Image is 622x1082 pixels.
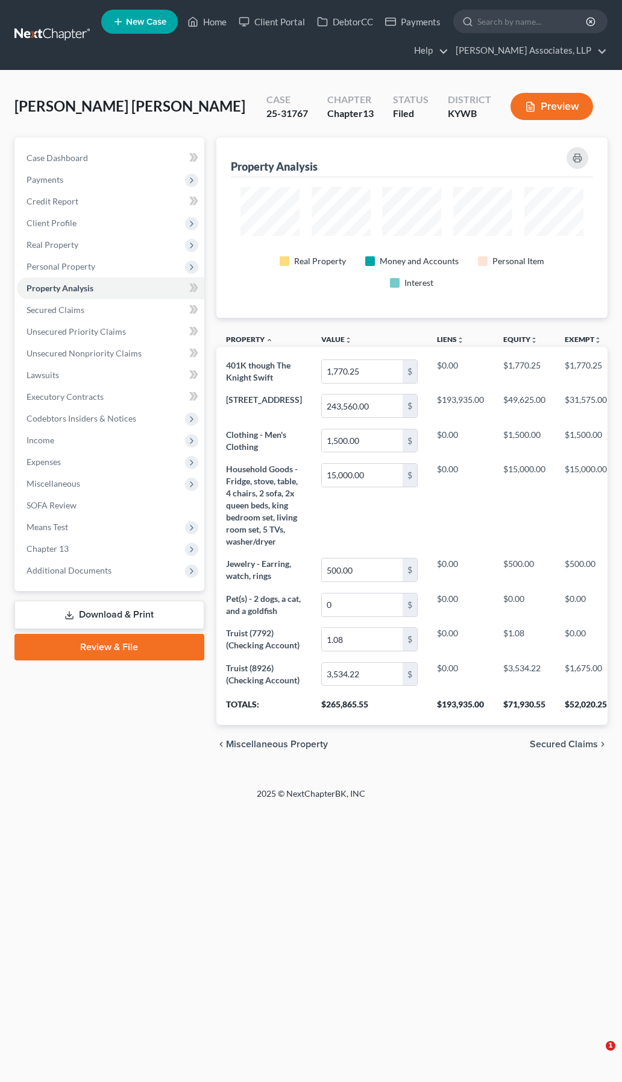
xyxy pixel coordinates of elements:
[27,153,88,163] span: Case Dashboard
[27,196,78,206] span: Credit Report
[598,739,608,749] i: chevron_right
[226,628,300,650] span: Truist (7792) (Checking Account)
[403,394,417,417] div: $
[27,391,104,402] span: Executory Contracts
[427,691,494,725] th: $193,935.00
[322,360,403,383] input: 0.00
[477,10,588,33] input: Search by name...
[450,40,607,62] a: [PERSON_NAME] Associates, LLP
[27,370,59,380] span: Lawsuits
[181,11,233,33] a: Home
[427,354,494,388] td: $0.00
[327,107,374,121] div: Chapter
[427,423,494,458] td: $0.00
[226,335,273,344] a: Property expand_less
[448,107,491,121] div: KYWB
[555,354,617,388] td: $1,770.25
[437,335,464,344] a: Liensunfold_more
[14,601,204,629] a: Download & Print
[555,553,617,587] td: $500.00
[494,389,555,423] td: $49,625.00
[27,565,112,575] span: Additional Documents
[226,429,286,452] span: Clothing - Men's Clothing
[27,348,142,358] span: Unsecured Nonpriority Claims
[393,93,429,107] div: Status
[266,107,308,121] div: 25-31767
[403,360,417,383] div: $
[27,457,61,467] span: Expenses
[294,255,346,267] div: Real Property
[322,429,403,452] input: 0.00
[226,464,298,546] span: Household Goods - Fridge, stove, table, 4 chairs, 2 sofa, 2x queen beds, king bedroom set, living...
[494,354,555,388] td: $1,770.25
[322,628,403,651] input: 0.00
[27,500,77,510] span: SOFA Review
[226,593,301,616] span: Pet(s) - 2 dogs, a cat, and a goldfish
[322,394,403,417] input: 0.00
[427,622,494,657] td: $0.00
[594,337,602,344] i: unfold_more
[555,389,617,423] td: $31,575.00
[403,593,417,616] div: $
[427,657,494,691] td: $0.00
[27,435,54,445] span: Income
[17,299,204,321] a: Secured Claims
[17,321,204,343] a: Unsecured Priority Claims
[322,558,403,581] input: 0.00
[555,657,617,691] td: $1,675.00
[216,739,328,749] button: chevron_left Miscellaneous Property
[27,413,136,423] span: Codebtors Insiders & Notices
[555,423,617,458] td: $1,500.00
[448,93,491,107] div: District
[427,458,494,552] td: $0.00
[555,587,617,622] td: $0.00
[494,458,555,552] td: $15,000.00
[17,277,204,299] a: Property Analysis
[27,174,63,185] span: Payments
[17,386,204,408] a: Executory Contracts
[321,335,352,344] a: Valueunfold_more
[565,335,602,344] a: Exemptunfold_more
[27,522,68,532] span: Means Test
[226,558,291,581] span: Jewelry - Earring, watch, rings
[14,97,245,115] span: [PERSON_NAME] [PERSON_NAME]
[403,663,417,686] div: $
[27,218,77,228] span: Client Profile
[226,394,302,405] span: [STREET_ADDRESS]
[266,93,308,107] div: Case
[14,634,204,660] a: Review & File
[27,543,69,554] span: Chapter 13
[363,107,374,119] span: 13
[403,429,417,452] div: $
[322,593,403,616] input: 0.00
[231,159,318,174] div: Property Analysis
[380,255,459,267] div: Money and Accounts
[216,691,312,725] th: Totals:
[27,261,95,271] span: Personal Property
[322,464,403,487] input: 0.00
[494,622,555,657] td: $1.08
[403,628,417,651] div: $
[530,337,538,344] i: unfold_more
[17,495,204,516] a: SOFA Review
[379,11,447,33] a: Payments
[404,277,433,289] div: Interest
[226,739,328,749] span: Miscellaneous Property
[17,191,204,212] a: Credit Report
[427,587,494,622] td: $0.00
[27,478,80,489] span: Miscellaneous
[322,663,403,686] input: 0.00
[457,337,464,344] i: unfold_more
[27,239,78,250] span: Real Property
[17,343,204,364] a: Unsecured Nonpriority Claims
[555,622,617,657] td: $0.00
[403,464,417,487] div: $
[494,553,555,587] td: $500.00
[494,423,555,458] td: $1,500.00
[555,458,617,552] td: $15,000.00
[555,691,617,725] th: $52,020.25
[17,364,204,386] a: Lawsuits
[494,691,555,725] th: $71,930.55
[266,337,273,344] i: expand_less
[494,587,555,622] td: $0.00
